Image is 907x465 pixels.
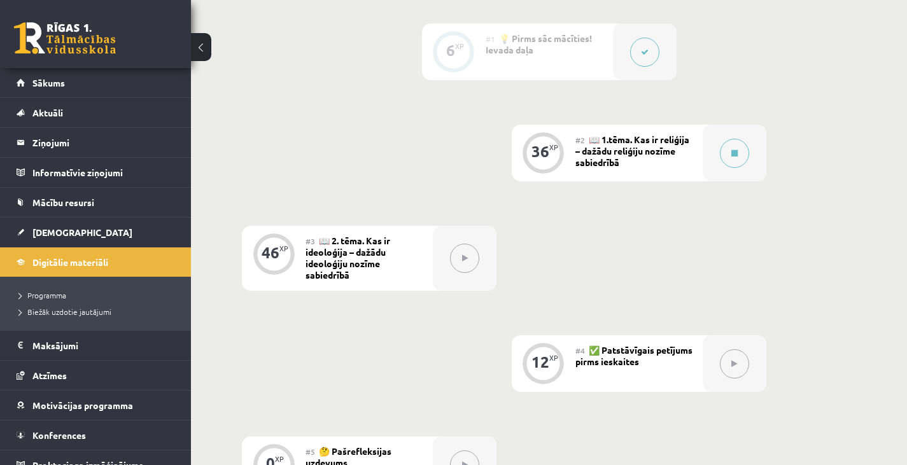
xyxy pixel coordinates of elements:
div: XP [455,43,464,50]
a: Aktuāli [17,98,175,127]
div: XP [275,455,284,462]
a: Mācību resursi [17,188,175,217]
a: Atzīmes [17,361,175,390]
a: [DEMOGRAPHIC_DATA] [17,218,175,247]
div: 12 [531,356,549,368]
a: Informatīvie ziņojumi [17,158,175,187]
span: Motivācijas programma [32,399,133,411]
a: Digitālie materiāli [17,247,175,277]
span: Sākums [32,77,65,88]
a: Biežāk uzdotie jautājumi [19,306,178,317]
span: #2 [575,135,585,145]
a: Programma [19,289,178,301]
span: Atzīmes [32,370,67,381]
span: #5 [306,447,315,457]
span: 📖 1.tēma. Kas ir reliģija – dažādu reliģiju nozīme sabiedrībā [575,134,689,168]
div: XP [549,354,558,361]
a: Ziņojumi [17,128,175,157]
legend: Ziņojumi [32,128,175,157]
a: Motivācijas programma [17,391,175,420]
span: Mācību resursi [32,197,94,208]
a: Rīgas 1. Tālmācības vidusskola [14,22,116,54]
span: 📖 2. tēma. Kas ir ideoloģija – dažādu ideoloģiju nozīme sabiedrībā [306,235,390,281]
span: Digitālie materiāli [32,256,108,268]
div: XP [279,245,288,252]
a: Sākums [17,68,175,97]
legend: Informatīvie ziņojumi [32,158,175,187]
span: #4 [575,345,585,356]
a: Konferences [17,420,175,450]
div: 36 [531,146,549,157]
span: Aktuāli [32,107,63,118]
span: 💡 Pirms sāc mācīties! Ievada daļa [486,32,592,55]
a: Maksājumi [17,331,175,360]
span: #3 [306,236,315,246]
div: 46 [262,247,279,258]
span: #1 [486,34,495,44]
span: Konferences [32,429,86,441]
div: 6 [446,45,455,56]
div: XP [549,144,558,151]
span: ✅ Patstāvīgais petījums pirms ieskaites [575,344,693,367]
legend: Maksājumi [32,331,175,360]
span: [DEMOGRAPHIC_DATA] [32,226,132,238]
span: Programma [19,290,66,300]
span: Biežāk uzdotie jautājumi [19,307,111,317]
